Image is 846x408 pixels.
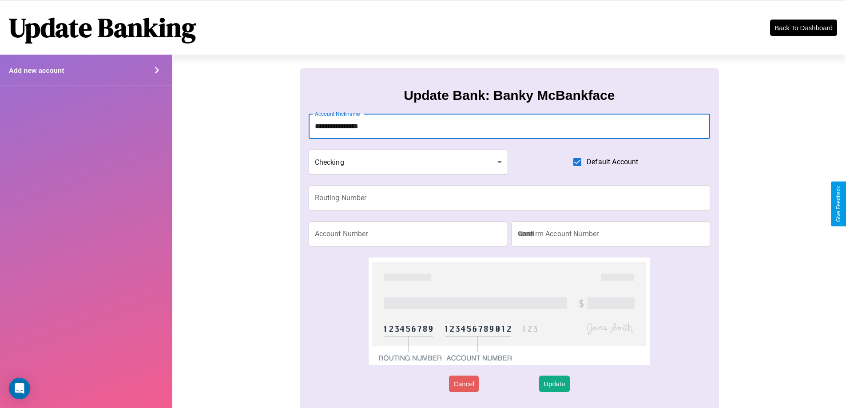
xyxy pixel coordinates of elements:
span: Default Account [587,157,638,167]
button: Back To Dashboard [770,20,837,36]
h3: Update Bank: Banky McBankface [404,88,615,103]
div: Open Intercom Messenger [9,378,30,399]
div: Checking [309,150,508,174]
button: Update [539,376,569,392]
img: check [369,257,650,365]
label: Account Nickname [315,110,360,118]
h4: Add new account [9,67,64,74]
h1: Update Banking [9,9,196,46]
div: Give Feedback [835,186,842,222]
button: Cancel [449,376,479,392]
